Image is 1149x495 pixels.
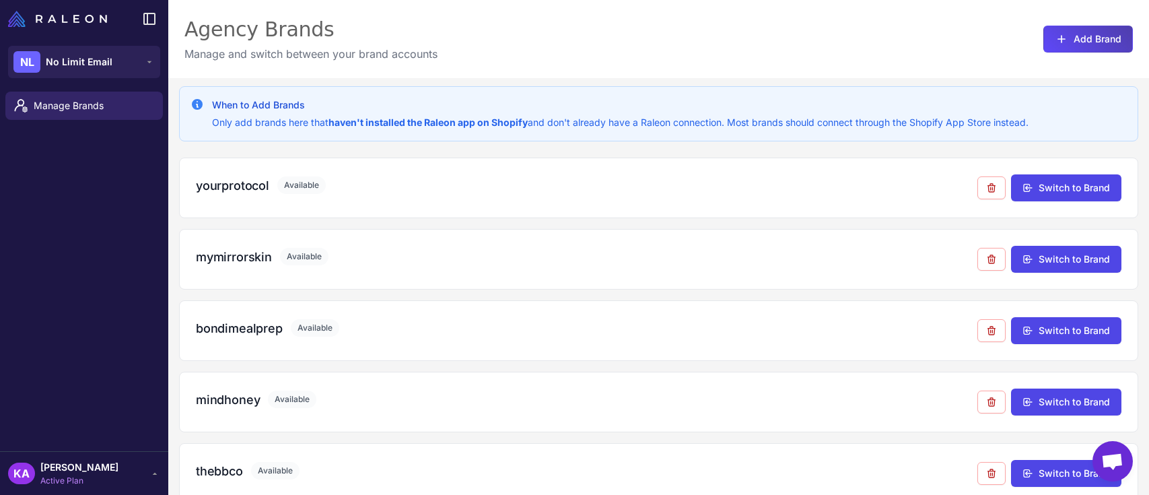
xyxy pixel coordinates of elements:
[977,462,1006,485] button: Remove from agency
[977,248,1006,271] button: Remove from agency
[196,248,272,266] h3: mymirrorskin
[1011,246,1121,273] button: Switch to Brand
[8,463,35,484] div: KA
[8,46,160,78] button: NLNo Limit Email
[251,462,300,480] span: Available
[1011,389,1121,416] button: Switch to Brand
[1011,317,1121,344] button: Switch to Brand
[1043,26,1133,53] button: Add Brand
[977,176,1006,199] button: Remove from agency
[46,55,112,69] span: No Limit Email
[1011,460,1121,487] button: Switch to Brand
[8,11,107,27] img: Raleon Logo
[196,319,283,337] h3: bondimealprep
[40,460,118,475] span: [PERSON_NAME]
[977,319,1006,342] button: Remove from agency
[196,462,243,480] h3: thebbco
[328,117,528,128] strong: haven't installed the Raleon app on Shopify
[13,51,40,73] div: NL
[268,391,316,408] span: Available
[34,98,152,113] span: Manage Brands
[212,115,1029,130] p: Only add brands here that and don't already have a Raleon connection. Most brands should connect ...
[40,475,118,487] span: Active Plan
[196,176,269,195] h3: yourprotocol
[196,391,260,409] h3: mindhoney
[184,16,438,43] div: Agency Brands
[280,248,328,265] span: Available
[8,11,112,27] a: Raleon Logo
[184,46,438,62] p: Manage and switch between your brand accounts
[277,176,326,194] span: Available
[212,98,1029,112] h3: When to Add Brands
[5,92,163,120] a: Manage Brands
[1011,174,1121,201] button: Switch to Brand
[1092,441,1133,482] a: Open chat
[977,391,1006,414] button: Remove from agency
[291,319,339,337] span: Available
